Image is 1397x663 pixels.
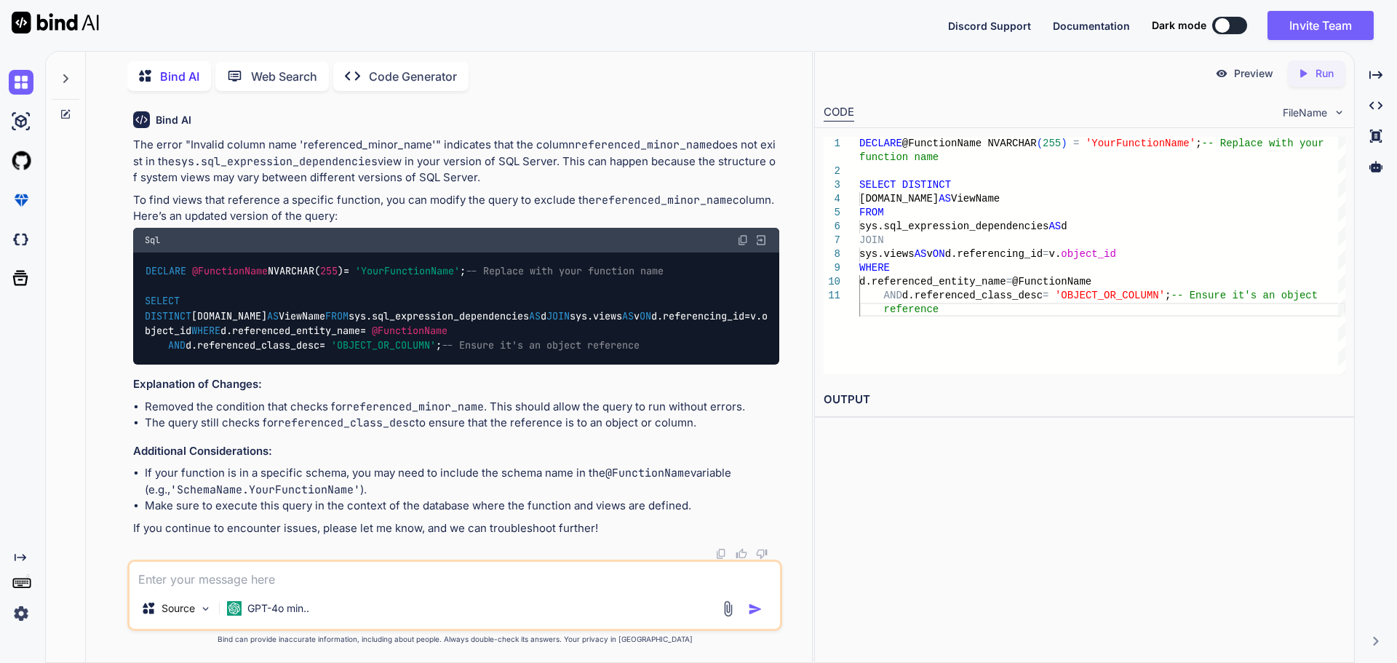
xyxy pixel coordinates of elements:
[824,275,840,289] div: 10
[145,415,779,432] li: The query still checks for to ensure that the reference is to an object or column.
[824,247,840,261] div: 8
[622,309,634,322] span: AS
[145,234,160,246] span: Sql
[278,416,415,430] code: referenced_class_desc
[360,324,366,337] span: =
[715,548,727,560] img: copy
[156,113,191,127] h6: Bind AI
[914,248,926,260] span: AS
[1073,138,1079,149] span: =
[859,262,890,274] span: WHERE
[1086,138,1195,149] span: 'YourFunctionName'
[145,309,191,322] span: DISTINCT
[1061,138,1067,149] span: )
[1195,138,1201,149] span: ;
[133,443,779,460] h3: Additional Considerations:
[369,68,457,85] p: Code Generator
[160,68,199,85] p: Bind AI
[1061,248,1116,260] span: object_id
[1053,20,1130,32] span: Documentation
[133,376,779,393] h3: Explanation of Changes:
[145,263,768,353] code: NVARCHAR( ) ; [DOMAIN_NAME] ViewName sys.sql_expression_dependencies d sys.views v d.referencing_...
[824,104,854,122] div: CODE
[145,498,779,515] li: Make sure to execute this query in the context of the database where the function and views are d...
[199,603,212,615] img: Pick Models
[1316,66,1334,81] p: Run
[824,234,840,247] div: 7
[883,303,939,315] span: reference
[1267,11,1374,40] button: Invite Team
[1043,138,1061,149] span: 255
[442,339,640,352] span: -- Ensure it's an object reference
[859,207,884,218] span: FROM
[1036,138,1042,149] span: (
[1048,248,1061,260] span: v.
[1171,290,1318,301] span: -- Ensure it's an object
[939,193,951,205] span: AS
[343,265,349,278] span: =
[859,193,939,205] span: [DOMAIN_NAME]
[744,309,750,322] span: =
[1053,18,1130,33] button: Documentation
[902,179,950,191] span: DISTINCT
[755,234,768,247] img: Open in Browser
[575,138,712,152] code: referenced_minor_name
[1201,138,1324,149] span: -- Replace with your
[1043,248,1048,260] span: =
[146,265,186,278] span: DECLARE
[175,154,378,169] code: sys.sql_expression_dependencies
[320,265,338,278] span: 255
[1061,221,1067,232] span: d
[859,234,884,246] span: JOIN
[902,138,1036,149] span: @FunctionName NVARCHAR
[883,290,902,301] span: AND
[1283,106,1327,120] span: FileName
[9,601,33,626] img: settings
[355,265,460,278] span: 'YourFunctionName'
[948,18,1031,33] button: Discord Support
[162,601,195,616] p: Source
[824,206,840,220] div: 5
[331,339,436,352] span: 'OBJECT_OR_COLUMN'
[948,20,1031,32] span: Discord Support
[1152,18,1206,33] span: Dark mode
[9,109,33,134] img: ai-studio
[1333,106,1345,119] img: chevron down
[824,220,840,234] div: 6
[145,399,779,416] li: Removed the condition that checks for . This should allow the query to run without errors.
[267,309,279,322] span: AS
[605,466,690,480] code: @FunctionName
[133,520,779,537] p: If you continue to encounter issues, please let me know, and we can troubleshoot further!
[1006,276,1011,287] span: =
[227,601,242,616] img: GPT-4o mini
[1165,290,1171,301] span: ;
[372,324,447,337] span: @FunctionName
[1012,276,1091,287] span: @FunctionName
[127,634,782,645] p: Bind can provide inaccurate information, including about people. Always double-check its answers....
[720,600,736,617] img: attachment
[932,248,944,260] span: ON
[9,70,33,95] img: chat
[133,192,779,225] p: To find views that reference a specific function, you can modify the query to exclude the column....
[824,164,840,178] div: 2
[9,227,33,252] img: darkCloudIdeIcon
[926,248,932,260] span: v
[9,188,33,213] img: premium
[824,192,840,206] div: 4
[145,295,180,308] span: SELECT
[824,178,840,192] div: 3
[247,601,309,616] p: GPT-4o min..
[251,68,317,85] p: Web Search
[737,234,749,246] img: copy
[748,602,763,616] img: icon
[192,265,268,278] span: @FunctionName
[145,465,779,498] li: If your function is in a specific schema, you may need to include the schema name in the variable...
[466,265,664,278] span: -- Replace with your function name
[859,151,939,163] span: function name
[859,248,915,260] span: sys.views
[595,193,733,207] code: referenced_minor_name
[756,548,768,560] img: dislike
[640,309,651,322] span: ON
[12,12,99,33] img: Bind AI
[191,324,220,337] span: WHERE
